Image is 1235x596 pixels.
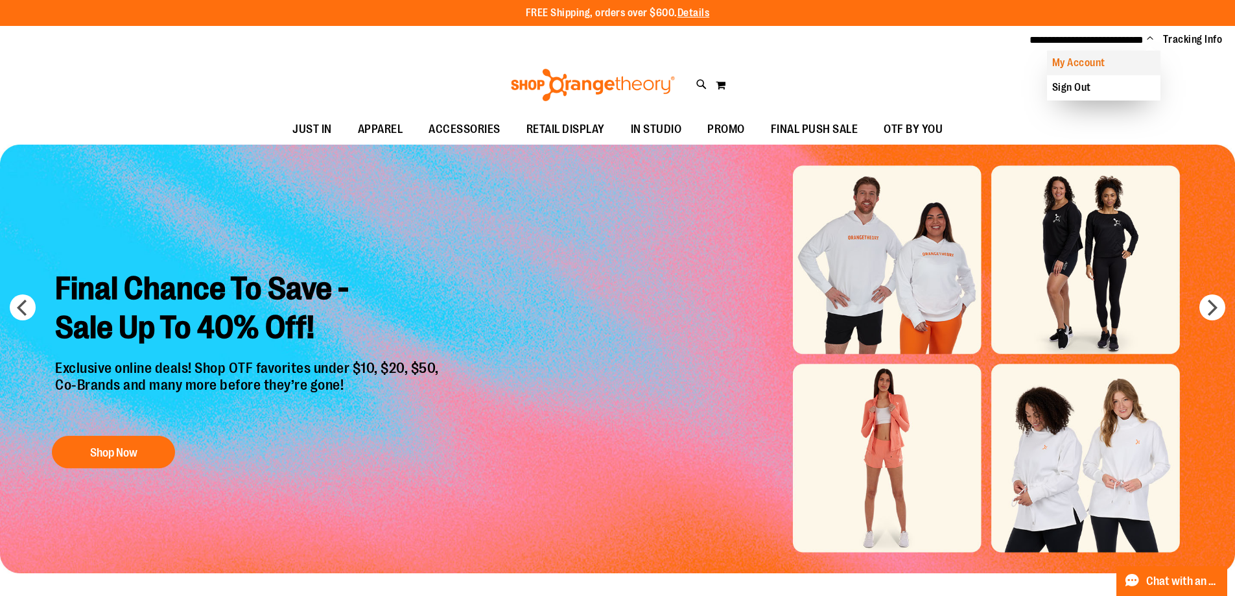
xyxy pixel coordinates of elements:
[526,6,710,21] p: FREE Shipping, orders over $600.
[677,7,710,19] a: Details
[52,436,175,468] button: Shop Now
[509,69,677,101] img: Shop Orangetheory
[1116,566,1228,596] button: Chat with an Expert
[45,259,452,360] h2: Final Chance To Save - Sale Up To 40% Off!
[45,360,452,423] p: Exclusive online deals! Shop OTF favorites under $10, $20, $50, Co-Brands and many more before th...
[292,115,332,144] span: JUST IN
[429,115,500,144] span: ACCESSORIES
[10,294,36,320] button: prev
[1163,32,1223,47] a: Tracking Info
[771,115,858,144] span: FINAL PUSH SALE
[884,115,943,144] span: OTF BY YOU
[1147,33,1153,46] button: Account menu
[1047,75,1160,100] a: Sign Out
[526,115,605,144] span: RETAIL DISPLAY
[631,115,682,144] span: IN STUDIO
[707,115,745,144] span: PROMO
[45,259,452,475] a: Final Chance To Save -Sale Up To 40% Off! Exclusive online deals! Shop OTF favorites under $10, $...
[1047,51,1160,75] a: My Account
[358,115,403,144] span: APPAREL
[1146,575,1219,588] span: Chat with an Expert
[1199,294,1225,320] button: next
